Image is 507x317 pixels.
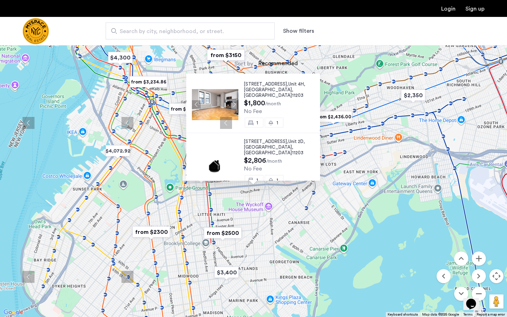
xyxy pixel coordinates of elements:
a: Report a map error [477,312,505,317]
button: Move down [454,287,468,301]
button: Zoom in [472,251,486,266]
a: Cazamio Logo [23,18,49,44]
a: Registration [465,6,484,12]
input: Apartment Search [106,23,275,39]
iframe: chat widget [463,289,486,310]
button: Zoom out [472,287,486,301]
button: Show or hide filters [283,27,314,35]
button: Keyboard shortcuts [388,312,418,317]
button: Previous apartment [121,117,133,129]
button: Move right [472,269,486,283]
button: Previous apartment [23,117,35,129]
button: Close [316,75,321,80]
button: Drag Pegman onto the map to open Street View [489,294,503,309]
button: Move up [454,251,468,266]
div: from $2,436.00 [312,109,355,125]
span: Search by city, neighborhood, or street. [120,27,255,36]
label: Sort by [234,60,253,68]
a: Login [441,6,456,12]
div: Recommended [257,59,298,69]
button: Previous apartment [121,271,133,283]
button: Previous apartment [220,117,232,129]
img: logo [23,18,49,44]
div: $2,350 [398,87,428,103]
a: Terms (opens in new tab) [463,312,472,317]
button: Move left [437,269,451,283]
span: Map data ©2025 Google [422,313,459,316]
ng-select: sort-apartment [255,57,308,70]
button: Previous apartment [23,271,35,283]
button: Map camera controls [489,269,503,283]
